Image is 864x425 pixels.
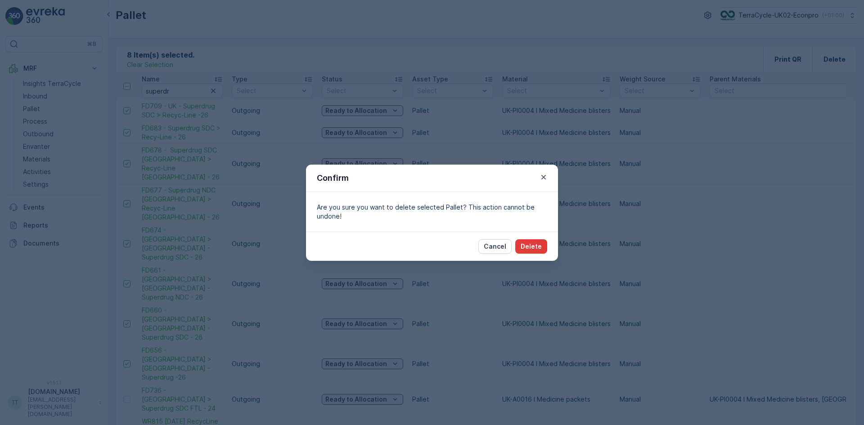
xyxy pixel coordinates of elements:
p: Confirm [317,172,349,184]
p: Delete [521,242,542,251]
p: Cancel [484,242,506,251]
p: Are you sure you want to delete selected Pallet? This action cannot be undone! [317,203,547,221]
button: Delete [515,239,547,254]
button: Cancel [478,239,512,254]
